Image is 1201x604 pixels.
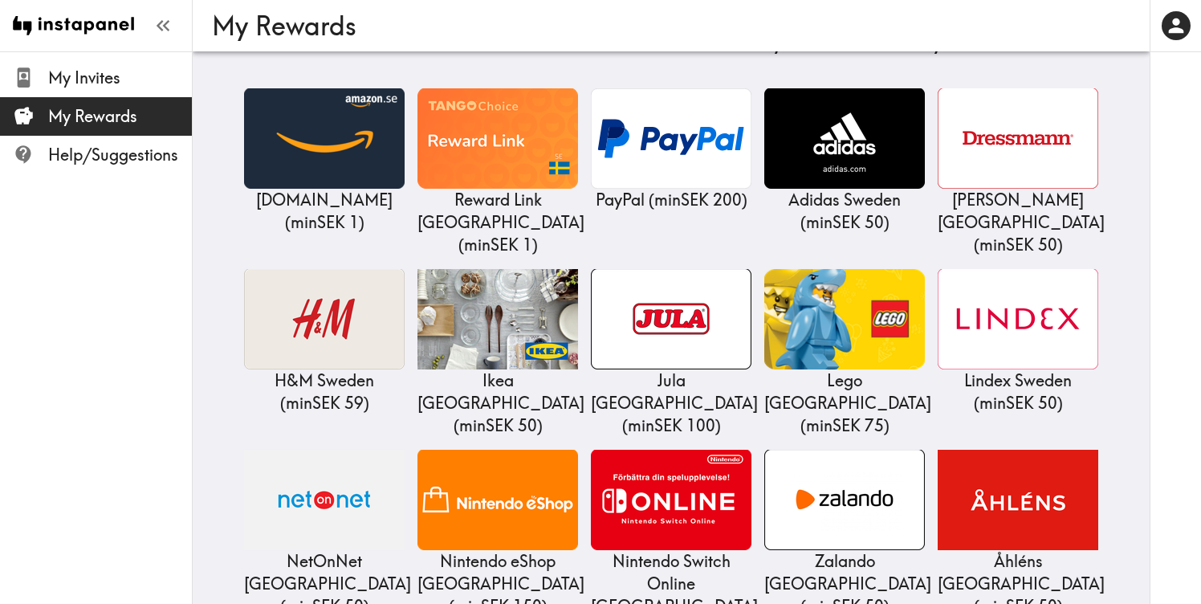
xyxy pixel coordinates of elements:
[591,269,751,437] a: Jula SwedenJula [GEOGRAPHIC_DATA] (minSEK 100)
[244,88,405,234] a: Amazon.se[DOMAIN_NAME] (minSEK 1)
[48,105,192,128] span: My Rewards
[591,269,751,369] img: Jula Sweden
[591,450,751,550] img: Nintendo Switch Online Sweden
[938,88,1098,256] a: Dressman Sweden[PERSON_NAME] [GEOGRAPHIC_DATA] (minSEK 50)
[244,269,405,369] img: H&M Sweden
[212,10,1118,41] h3: My Rewards
[764,88,925,189] img: Adidas Sweden
[938,269,1098,369] img: Lindex Sweden
[417,88,578,256] a: Reward Link SwedenReward Link [GEOGRAPHIC_DATA] (minSEK 1)
[417,369,578,437] p: Ikea [GEOGRAPHIC_DATA] ( min SEK 50 )
[48,67,192,89] span: My Invites
[417,450,578,550] img: Nintendo eShop Sweden
[591,88,751,211] a: PayPalPayPal (minSEK 200)
[48,144,192,166] span: Help/Suggestions
[764,88,925,234] a: Adidas SwedenAdidas Sweden (minSEK 50)
[938,369,1098,414] p: Lindex Sweden ( min SEK 50 )
[417,189,578,256] p: Reward Link [GEOGRAPHIC_DATA] ( min SEK 1 )
[764,269,925,437] a: Lego SwedenLego [GEOGRAPHIC_DATA] (minSEK 75)
[244,269,405,414] a: H&M Sweden H&M Sweden (minSEK 59)
[244,88,405,189] img: Amazon.se
[764,269,925,369] img: Lego Sweden
[938,450,1098,550] img: Åhléns Sweden
[938,269,1098,414] a: Lindex SwedenLindex Sweden (minSEK 50)
[764,450,925,550] img: Zalando Sweden
[244,189,405,234] p: [DOMAIN_NAME] ( min SEK 1 )
[417,269,578,369] img: Ikea Sweden
[417,88,578,189] img: Reward Link Sweden
[938,88,1098,189] img: Dressman Sweden
[417,269,578,437] a: Ikea SwedenIkea [GEOGRAPHIC_DATA] (minSEK 50)
[938,189,1098,256] p: [PERSON_NAME] [GEOGRAPHIC_DATA] ( min SEK 50 )
[244,369,405,414] p: H&M Sweden ( min SEK 59 )
[244,450,405,550] img: NetOnNet Sweden
[591,88,751,189] img: PayPal
[591,369,751,437] p: Jula [GEOGRAPHIC_DATA] ( min SEK 100 )
[591,189,751,211] p: PayPal ( min SEK 200 )
[764,369,925,437] p: Lego [GEOGRAPHIC_DATA] ( min SEK 75 )
[764,189,925,234] p: Adidas Sweden ( min SEK 50 )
